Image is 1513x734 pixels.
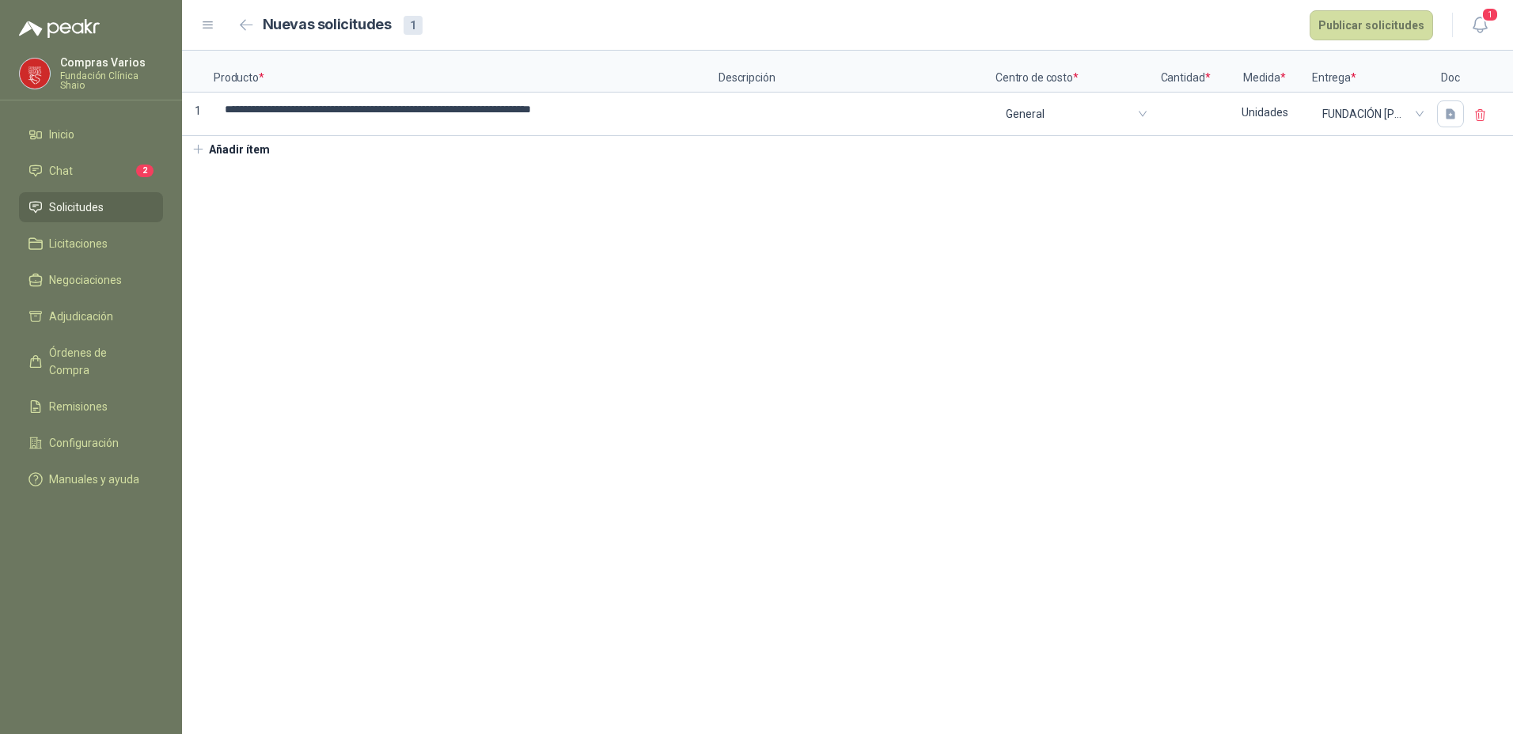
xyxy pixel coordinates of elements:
a: Configuración [19,428,163,458]
span: Licitaciones [49,235,108,252]
button: Publicar solicitudes [1310,10,1433,40]
span: Chat [49,162,73,180]
span: 2 [136,165,154,177]
span: Configuración [49,434,119,452]
p: Compras Varios [60,57,163,68]
a: Chat2 [19,156,163,186]
div: Unidades [1219,94,1310,131]
button: Añadir ítem [182,136,279,163]
p: Centro de costo [995,51,1154,93]
h2: Nuevas solicitudes [263,13,392,36]
span: Negociaciones [49,271,122,289]
span: Órdenes de Compra [49,344,148,379]
p: Entrega [1312,51,1431,93]
p: 1 [182,93,214,136]
a: Remisiones [19,392,163,422]
span: FUNDACIÓN ABOOD SHAIO [1322,102,1420,126]
span: 1 [1481,7,1499,22]
p: Descripción [719,51,995,93]
div: 1 [404,16,423,35]
p: Cantidad [1154,51,1217,93]
img: Logo peakr [19,19,100,38]
a: Negociaciones [19,265,163,295]
a: Solicitudes [19,192,163,222]
span: Remisiones [49,398,108,415]
p: Fundación Clínica Shaio [60,71,163,90]
p: Producto [214,51,719,93]
span: General [1006,102,1143,126]
p: Medida [1217,51,1312,93]
a: Órdenes de Compra [19,338,163,385]
span: Inicio [49,126,74,143]
a: Manuales y ayuda [19,464,163,494]
a: Adjudicación [19,301,163,331]
button: 1 [1466,11,1494,40]
p: Doc [1431,51,1470,93]
span: Manuales y ayuda [49,471,139,488]
span: Solicitudes [49,199,104,216]
a: Licitaciones [19,229,163,259]
a: Inicio [19,119,163,149]
span: Adjudicación [49,308,113,325]
img: Company Logo [20,59,50,89]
